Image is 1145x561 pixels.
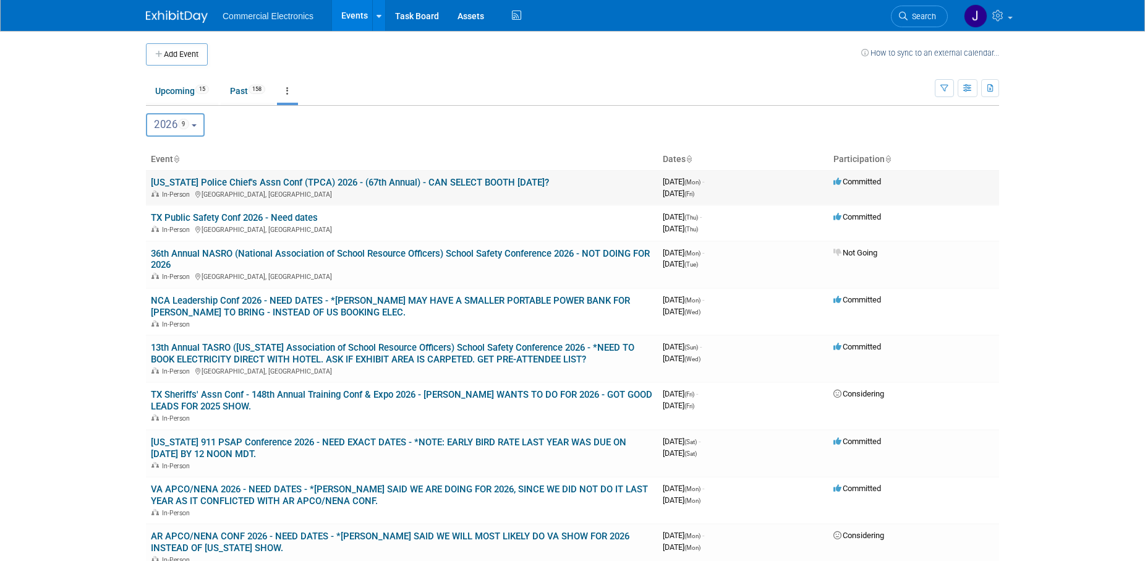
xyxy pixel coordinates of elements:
img: In-Person Event [151,509,159,515]
span: [DATE] [663,259,698,268]
span: [DATE] [663,224,698,233]
span: In-Person [162,462,194,470]
span: In-Person [162,191,194,199]
span: [DATE] [663,177,704,186]
button: Add Event [146,43,208,66]
span: [DATE] [663,401,694,410]
span: In-Person [162,320,194,328]
a: Upcoming15 [146,79,218,103]
span: [DATE] [663,495,700,505]
span: In-Person [162,414,194,422]
img: In-Person Event [151,320,159,327]
a: TX Sheriffs' Assn Conf - 148th Annual Training Conf & Expo 2026 - [PERSON_NAME] WANTS TO DO FOR 2... [151,389,652,412]
span: (Mon) [684,533,700,539]
span: 2026 [154,118,189,131]
div: [GEOGRAPHIC_DATA], [GEOGRAPHIC_DATA] [151,366,653,375]
div: [GEOGRAPHIC_DATA], [GEOGRAPHIC_DATA] [151,224,653,234]
img: In-Person Event [151,367,159,374]
span: - [696,389,698,398]
span: Committed [833,212,881,221]
div: [GEOGRAPHIC_DATA], [GEOGRAPHIC_DATA] [151,189,653,199]
span: (Fri) [684,391,694,398]
th: Dates [658,149,828,170]
span: (Sat) [684,450,697,457]
span: (Wed) [684,356,700,362]
a: Sort by Event Name [173,154,179,164]
th: Participation [828,149,999,170]
span: [DATE] [663,307,700,316]
span: [DATE] [663,437,700,446]
span: Committed [833,295,881,304]
a: TX Public Safety Conf 2026 - Need dates [151,212,318,223]
span: Committed [833,484,881,493]
a: Sort by Participation Type [885,154,891,164]
span: [DATE] [663,542,700,552]
span: 15 [195,85,209,94]
a: NCA Leadership Conf 2026 - NEED DATES - *[PERSON_NAME] MAY HAVE A SMALLER PORTABLE POWER BANK FOR... [151,295,630,318]
a: Search [891,6,948,27]
span: 158 [249,85,265,94]
span: Committed [833,177,881,186]
span: [DATE] [663,342,702,351]
span: - [700,212,702,221]
span: Committed [833,437,881,446]
span: (Tue) [684,261,698,268]
span: [DATE] [663,189,694,198]
span: - [702,531,704,540]
span: [DATE] [663,212,702,221]
span: Considering [833,389,884,398]
a: 36th Annual NASRO (National Association of School Resource Officers) School Safety Conference 202... [151,248,650,271]
img: In-Person Event [151,414,159,421]
span: In-Person [162,509,194,517]
span: (Mon) [684,179,700,186]
span: (Mon) [684,297,700,304]
span: In-Person [162,273,194,281]
img: In-Person Event [151,191,159,197]
span: (Mon) [684,486,700,492]
span: (Fri) [684,403,694,409]
span: Commercial Electronics [223,11,313,21]
button: 20269 [146,113,205,137]
span: - [702,177,704,186]
span: (Thu) [684,226,698,233]
img: In-Person Event [151,462,159,468]
img: In-Person Event [151,273,159,279]
img: In-Person Event [151,226,159,232]
span: - [702,295,704,304]
span: [DATE] [663,448,697,458]
span: (Thu) [684,214,698,221]
span: - [702,248,704,257]
span: [DATE] [663,354,700,363]
span: (Wed) [684,309,700,315]
span: Considering [833,531,884,540]
span: Committed [833,342,881,351]
span: In-Person [162,226,194,234]
span: (Mon) [684,250,700,257]
a: 13th Annual TASRO ([US_STATE] Association of School Resource Officers) School Safety Conference 2... [151,342,634,365]
span: - [702,484,704,493]
a: [US_STATE] 911 PSAP Conference 2026 - NEED EXACT DATES - *NOTE: EARLY BIRD RATE LAST YEAR WAS DUE... [151,437,626,460]
span: - [700,342,702,351]
a: AR APCO/NENA CONF 2026 - NEED DATES - *[PERSON_NAME] SAID WE WILL MOST LIKELY DO VA SHOW FOR 2026... [151,531,629,554]
span: Not Going [833,248,877,257]
span: Search [908,12,936,21]
span: (Fri) [684,191,694,197]
span: 9 [178,119,189,129]
a: Past158 [221,79,275,103]
span: (Mon) [684,497,700,504]
span: - [699,437,700,446]
th: Event [146,149,658,170]
span: [DATE] [663,389,698,398]
a: VA APCO/NENA 2026 - NEED DATES - *[PERSON_NAME] SAID WE ARE DOING FOR 2026, SINCE WE DID NOT DO I... [151,484,648,507]
span: [DATE] [663,484,704,493]
span: [DATE] [663,295,704,304]
a: [US_STATE] Police Chief's Assn Conf (TPCA) 2026 - (67th Annual) - CAN SELECT BOOTH [DATE]? [151,177,549,188]
span: (Mon) [684,544,700,551]
img: Jennifer Roosa [964,4,987,28]
span: (Sun) [684,344,698,351]
span: [DATE] [663,531,704,540]
img: ExhibitDay [146,11,208,23]
span: [DATE] [663,248,704,257]
a: Sort by Start Date [686,154,692,164]
a: How to sync to an external calendar... [861,48,999,58]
